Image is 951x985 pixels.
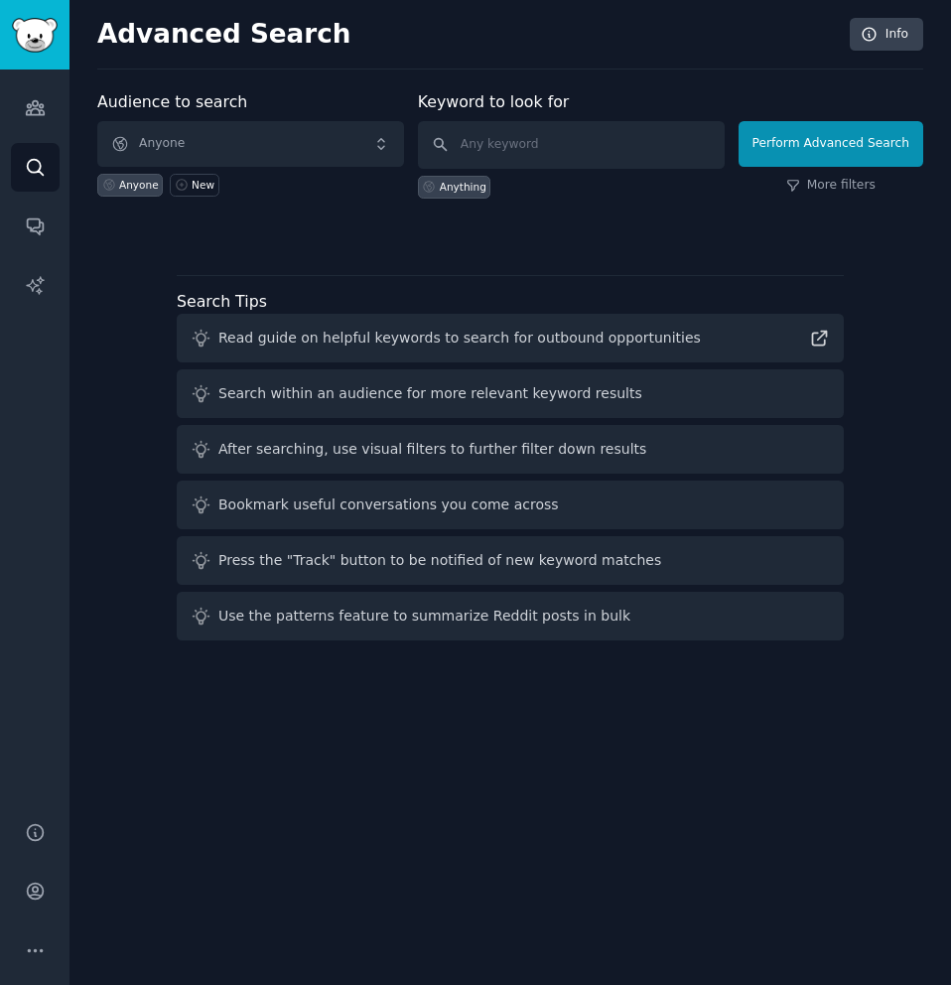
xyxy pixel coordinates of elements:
div: Anything [440,180,486,194]
div: Anyone [119,178,159,192]
h2: Advanced Search [97,19,839,51]
label: Search Tips [177,292,267,311]
div: After searching, use visual filters to further filter down results [218,439,646,460]
div: Bookmark useful conversations you come across [218,494,559,515]
div: Search within an audience for more relevant keyword results [218,383,642,404]
img: GummySearch logo [12,18,58,53]
a: New [170,174,218,197]
input: Any keyword [418,121,725,169]
a: Info [850,18,923,52]
a: More filters [786,177,876,195]
label: Keyword to look for [418,92,570,111]
label: Audience to search [97,92,247,111]
div: Press the "Track" button to be notified of new keyword matches [218,550,661,571]
div: Read guide on helpful keywords to search for outbound opportunities [218,328,701,349]
button: Perform Advanced Search [739,121,923,167]
div: Use the patterns feature to summarize Reddit posts in bulk [218,606,630,627]
button: Anyone [97,121,404,167]
div: New [192,178,214,192]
